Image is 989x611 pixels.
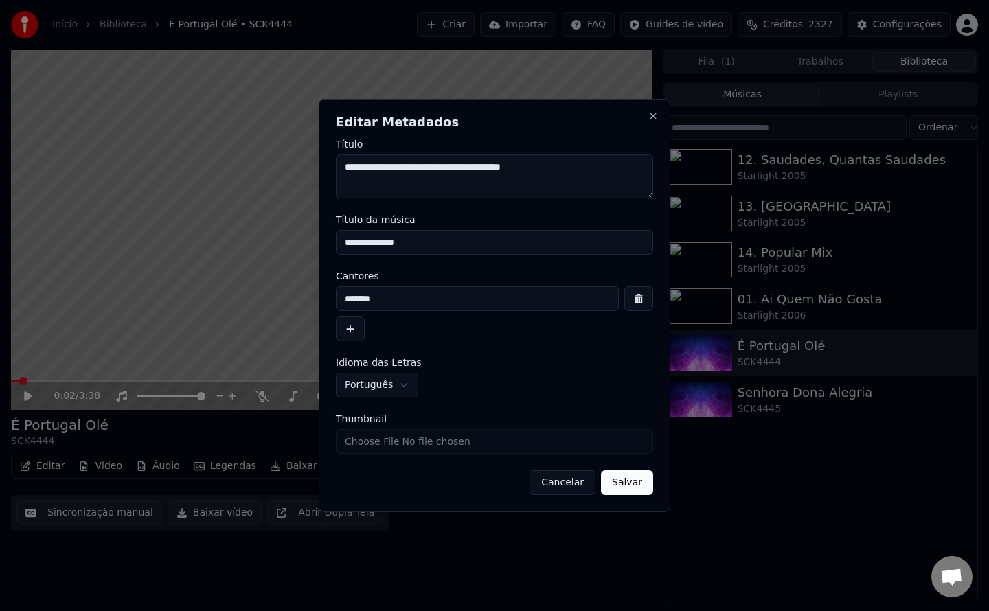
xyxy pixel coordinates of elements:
span: Idioma das Letras [336,358,422,367]
span: Thumbnail [336,414,387,424]
h2: Editar Metadados [336,116,653,128]
label: Título [336,139,653,149]
button: Cancelar [530,470,595,495]
button: Salvar [601,470,653,495]
label: Título da música [336,215,653,224]
label: Cantores [336,271,653,281]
